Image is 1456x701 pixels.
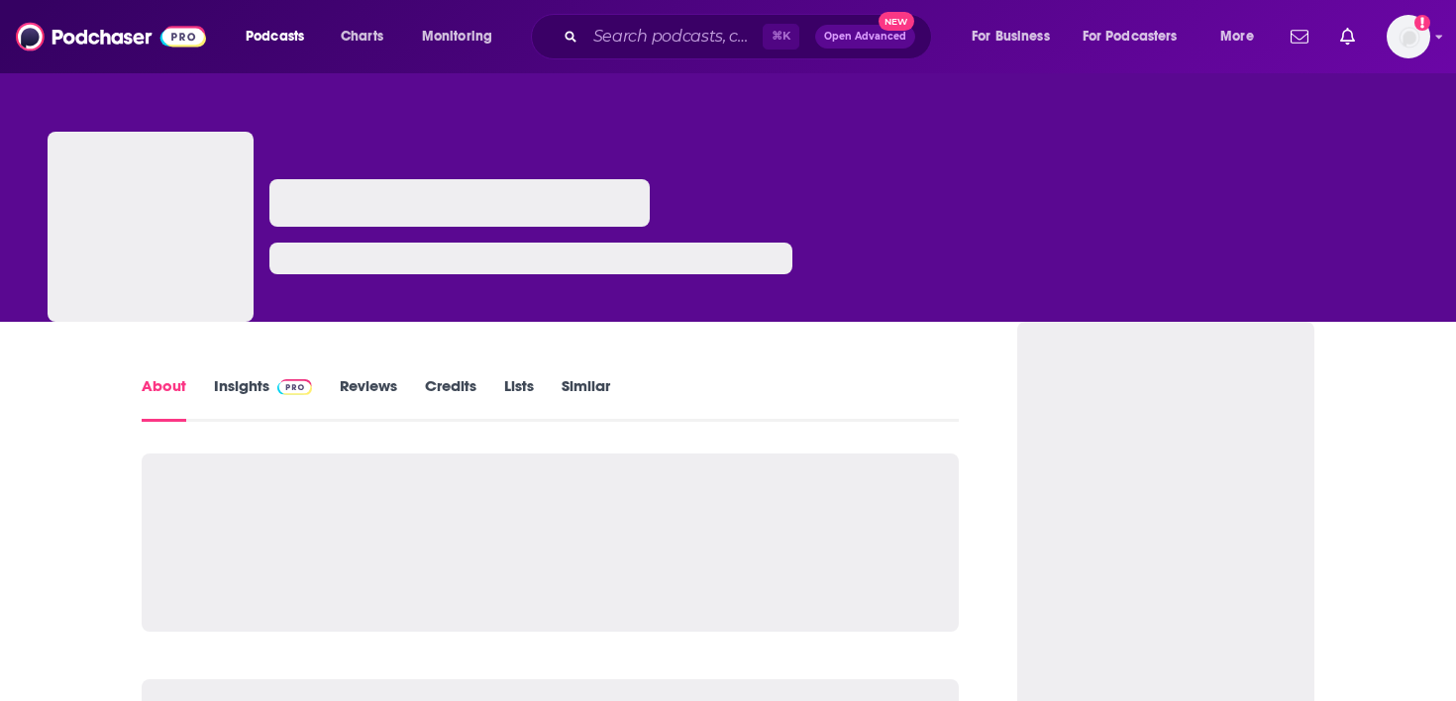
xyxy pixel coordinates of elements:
a: About [142,376,186,422]
a: Charts [328,21,395,52]
img: Podchaser - Follow, Share and Rate Podcasts [16,18,206,55]
button: open menu [1070,21,1206,52]
span: For Business [972,23,1050,50]
span: ⌘ K [763,24,799,50]
a: Show notifications dropdown [1332,20,1363,53]
span: Monitoring [422,23,492,50]
a: Lists [504,376,534,422]
img: User Profile [1387,15,1430,58]
span: Logged in as danikarchmer [1387,15,1430,58]
span: For Podcasters [1083,23,1178,50]
a: Credits [425,376,476,422]
input: Search podcasts, credits, & more... [585,21,763,52]
span: Open Advanced [824,32,906,42]
a: InsightsPodchaser Pro [214,376,312,422]
span: Podcasts [246,23,304,50]
svg: Add a profile image [1414,15,1430,31]
img: Podchaser Pro [277,379,312,395]
button: Show profile menu [1387,15,1430,58]
button: open menu [232,21,330,52]
a: Similar [562,376,610,422]
a: Reviews [340,376,397,422]
span: New [879,12,914,31]
button: open menu [408,21,518,52]
span: More [1220,23,1254,50]
span: Charts [341,23,383,50]
button: Open AdvancedNew [815,25,915,49]
div: Search podcasts, credits, & more... [550,14,951,59]
button: open menu [1206,21,1279,52]
a: Show notifications dropdown [1283,20,1316,53]
button: open menu [958,21,1075,52]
